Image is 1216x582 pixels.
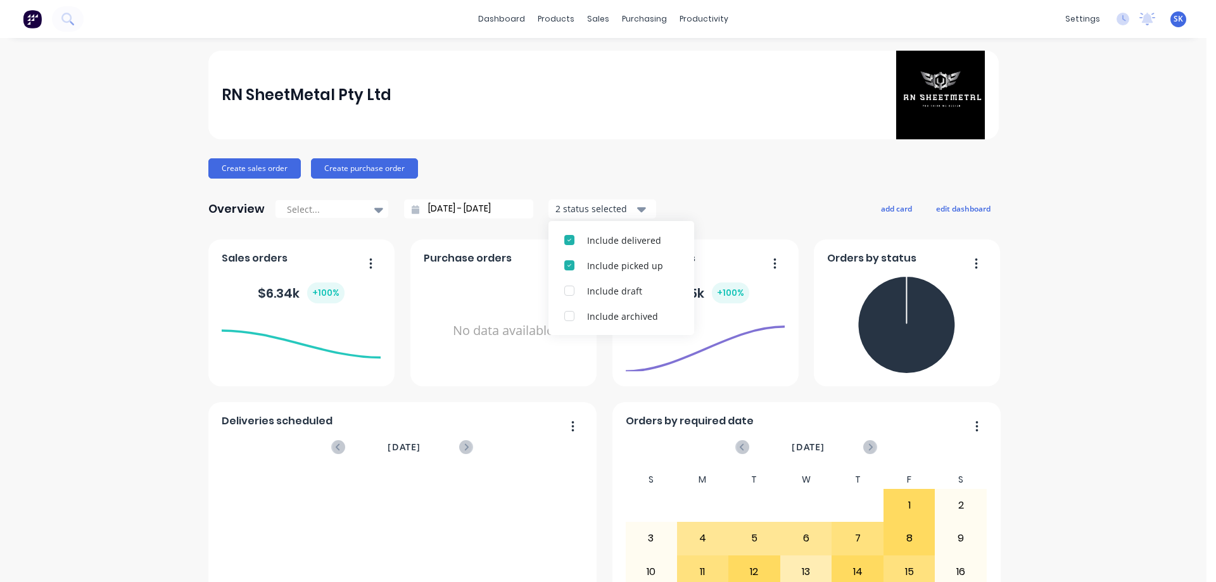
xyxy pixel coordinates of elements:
[531,9,581,28] div: products
[587,284,678,298] div: Include draft
[208,196,265,222] div: Overview
[883,471,935,489] div: F
[616,9,673,28] div: purchasing
[677,471,729,489] div: M
[625,471,677,489] div: S
[1174,13,1183,25] span: SK
[587,310,678,323] div: Include archived
[472,9,531,28] a: dashboard
[935,522,986,554] div: 9
[780,471,832,489] div: W
[555,202,635,215] div: 2 status selected
[311,158,418,179] button: Create purchase order
[832,471,883,489] div: T
[832,522,883,554] div: 7
[673,9,735,28] div: productivity
[581,9,616,28] div: sales
[662,282,749,303] div: $ 3.45k
[626,522,676,554] div: 3
[222,251,288,266] span: Sales orders
[208,158,301,179] button: Create sales order
[712,282,749,303] div: + 100 %
[781,522,832,554] div: 6
[729,522,780,554] div: 5
[1173,539,1203,569] iframe: Intercom live chat
[792,440,825,454] span: [DATE]
[928,200,999,217] button: edit dashboard
[388,440,421,454] span: [DATE]
[896,51,985,139] img: RN SheetMetal Pty Ltd
[935,471,987,489] div: S
[626,414,754,429] span: Orders by required date
[884,522,935,554] div: 8
[935,490,986,521] div: 2
[587,234,678,247] div: Include delivered
[424,271,583,391] div: No data available
[728,471,780,489] div: T
[884,490,935,521] div: 1
[827,251,916,266] span: Orders by status
[258,282,345,303] div: $ 6.34k
[424,251,512,266] span: Purchase orders
[23,9,42,28] img: Factory
[873,200,920,217] button: add card
[587,259,678,272] div: Include picked up
[1059,9,1106,28] div: settings
[678,522,728,554] div: 4
[548,199,656,218] button: 2 status selected
[222,82,391,108] div: RN SheetMetal Pty Ltd
[307,282,345,303] div: + 100 %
